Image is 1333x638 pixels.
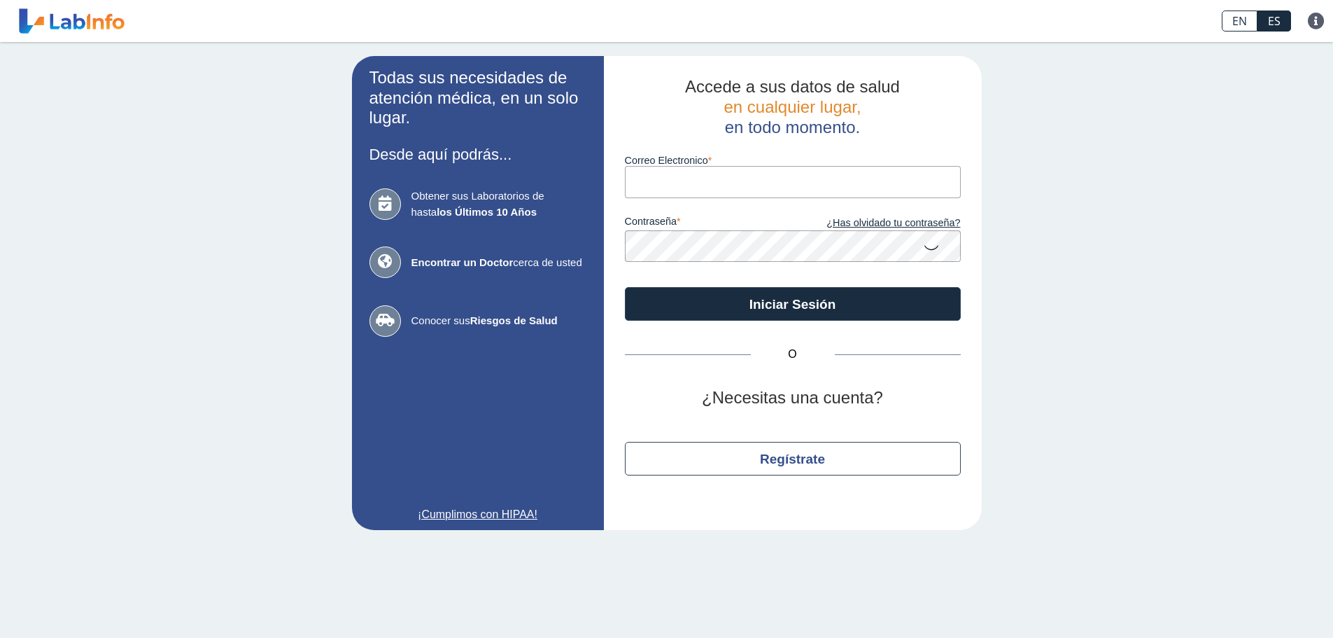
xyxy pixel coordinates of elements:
span: cerca de usted [411,255,586,271]
a: ¡Cumplimos con HIPAA! [369,506,586,523]
h3: Desde aquí podrás... [369,146,586,163]
b: Riesgos de Salud [470,314,558,326]
b: los Últimos 10 Años [437,206,537,218]
h2: Todas sus necesidades de atención médica, en un solo lugar. [369,68,586,128]
span: Obtener sus Laboratorios de hasta [411,188,586,220]
label: Correo Electronico [625,155,961,166]
a: ¿Has olvidado tu contraseña? [793,216,961,231]
button: Iniciar Sesión [625,287,961,321]
span: en cualquier lugar, [724,97,861,116]
span: O [751,346,835,363]
a: EN [1222,11,1257,32]
span: Accede a sus datos de salud [685,77,900,96]
span: Conocer sus [411,313,586,329]
label: contraseña [625,216,793,231]
a: ES [1257,11,1291,32]
b: Encontrar un Doctor [411,256,514,268]
span: en todo momento. [725,118,860,137]
button: Regístrate [625,442,961,476]
h2: ¿Necesitas una cuenta? [625,388,961,408]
